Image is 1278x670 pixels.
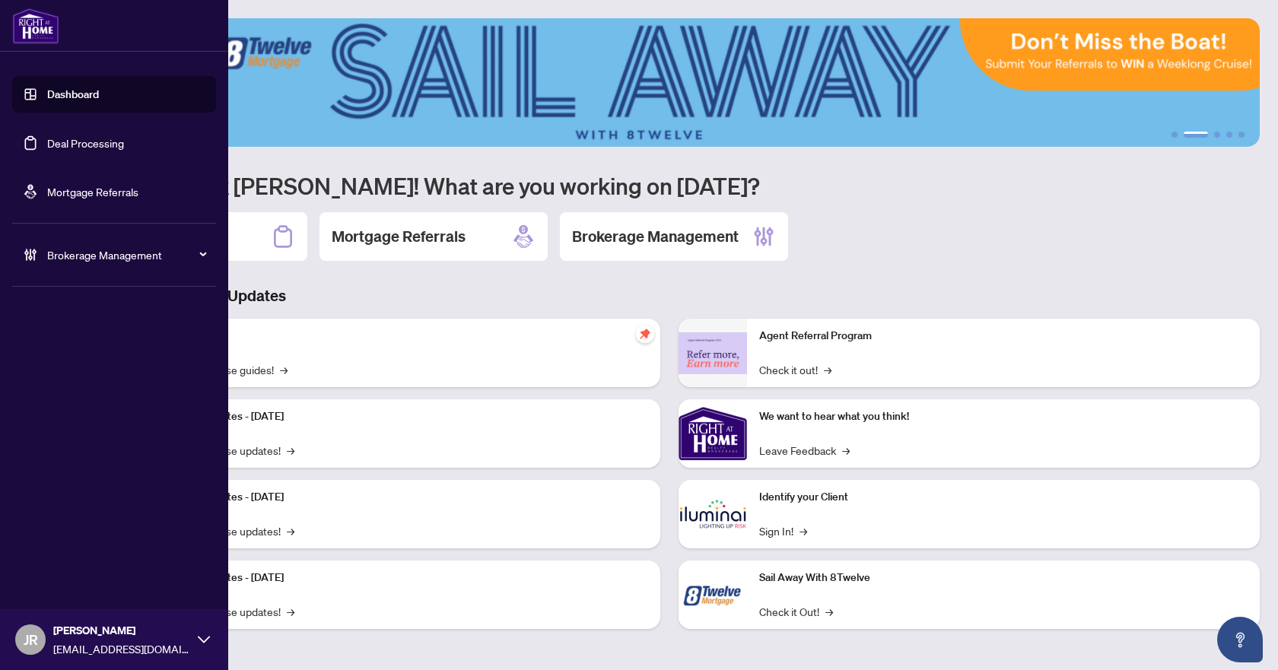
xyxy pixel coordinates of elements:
[47,185,138,198] a: Mortgage Referrals
[47,136,124,150] a: Deal Processing
[679,332,747,374] img: Agent Referral Program
[287,442,294,459] span: →
[759,570,1248,586] p: Sail Away With 8Twelve
[1184,132,1208,138] button: 2
[824,361,831,378] span: →
[79,171,1260,200] h1: Welcome back [PERSON_NAME]! What are you working on [DATE]?
[287,603,294,620] span: →
[24,629,38,650] span: JR
[332,226,466,247] h2: Mortgage Referrals
[53,622,190,639] span: [PERSON_NAME]
[1226,132,1232,138] button: 4
[759,603,833,620] a: Check it Out!→
[679,560,747,629] img: Sail Away With 8Twelve
[825,603,833,620] span: →
[1217,617,1263,662] button: Open asap
[79,18,1260,147] img: Slide 1
[759,442,850,459] a: Leave Feedback→
[679,399,747,468] img: We want to hear what you think!
[759,328,1248,345] p: Agent Referral Program
[759,361,831,378] a: Check it out!→
[842,442,850,459] span: →
[160,408,648,425] p: Platform Updates - [DATE]
[759,408,1248,425] p: We want to hear what you think!
[160,328,648,345] p: Self-Help
[280,361,288,378] span: →
[287,522,294,539] span: →
[800,522,807,539] span: →
[679,480,747,548] img: Identify your Client
[47,87,99,101] a: Dashboard
[572,226,739,247] h2: Brokerage Management
[1238,132,1245,138] button: 5
[160,489,648,506] p: Platform Updates - [DATE]
[79,285,1260,306] h3: Brokerage & Industry Updates
[1171,132,1178,138] button: 1
[1214,132,1220,138] button: 3
[12,8,59,44] img: logo
[759,489,1248,506] p: Identify your Client
[759,522,807,539] a: Sign In!→
[636,325,654,343] span: pushpin
[47,246,205,263] span: Brokerage Management
[160,570,648,586] p: Platform Updates - [DATE]
[53,640,190,657] span: [EMAIL_ADDRESS][DOMAIN_NAME]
